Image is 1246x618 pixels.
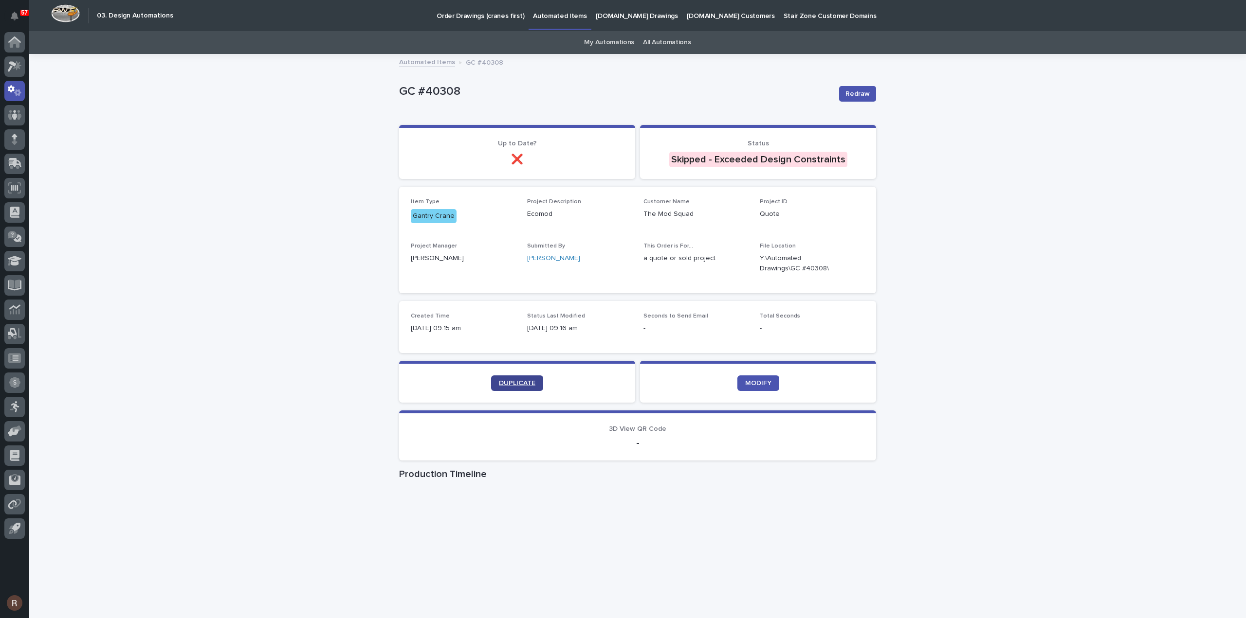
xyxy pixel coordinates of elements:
[760,209,864,219] p: Quote
[411,209,457,223] div: Gantry Crane
[51,4,80,22] img: Workspace Logo
[411,313,450,319] span: Created Time
[97,12,173,20] h2: 03. Design Automations
[643,31,691,54] a: All Automations
[760,323,864,334] p: -
[399,468,876,480] h1: Production Timeline
[4,593,25,613] button: users-avatar
[491,375,543,391] a: DUPLICATE
[527,209,632,219] p: Ecomod
[527,253,580,264] a: [PERSON_NAME]
[411,253,515,264] p: [PERSON_NAME]
[411,199,440,205] span: Item Type
[669,152,847,167] div: Skipped - Exceeded Design Constraints
[748,140,769,147] span: Status
[527,243,565,249] span: Submitted By
[527,313,585,319] span: Status Last Modified
[527,199,581,205] span: Project Description
[643,209,748,219] p: The Mod Squad
[498,140,537,147] span: Up to Date?
[760,199,788,205] span: Project ID
[643,323,748,334] p: -
[760,313,800,319] span: Total Seconds
[643,199,690,205] span: Customer Name
[845,89,870,99] span: Redraw
[584,31,634,54] a: My Automations
[21,9,28,16] p: 57
[643,253,748,264] p: a quote or sold project
[411,154,623,165] p: ❌
[643,243,693,249] span: This Order is For...
[399,56,455,67] a: Automated Items
[12,12,25,27] div: Notifications57
[527,323,632,334] p: [DATE] 09:16 am
[411,243,457,249] span: Project Manager
[609,425,666,432] span: 3D View QR Code
[4,6,25,26] button: Notifications
[466,56,503,67] p: GC #40308
[760,253,841,274] : Y:\Automated Drawings\GC #40308\
[760,243,796,249] span: File Location
[737,375,779,391] a: MODIFY
[839,86,876,102] button: Redraw
[499,380,535,387] span: DUPLICATE
[411,437,864,449] p: -
[411,323,515,334] p: [DATE] 09:15 am
[643,313,708,319] span: Seconds to Send Email
[399,85,831,99] p: GC #40308
[745,380,771,387] span: MODIFY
